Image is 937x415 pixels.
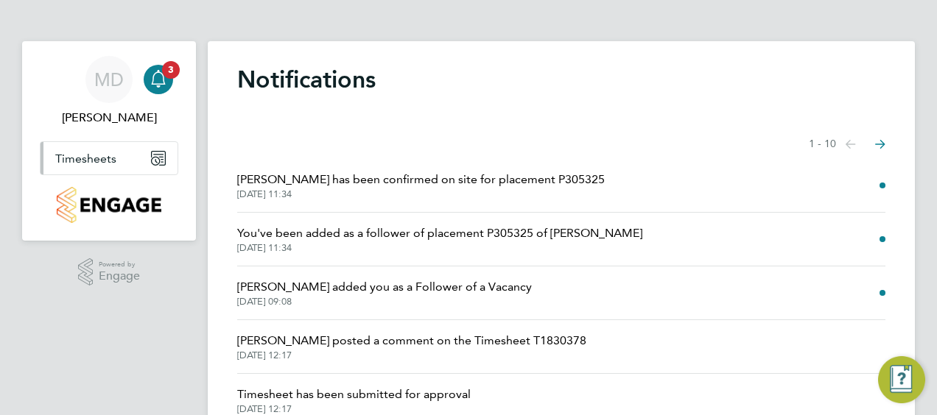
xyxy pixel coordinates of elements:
span: 3 [162,61,180,79]
a: [PERSON_NAME] has been confirmed on site for placement P305325[DATE] 11:34 [237,171,605,200]
span: MD [94,70,124,89]
a: MD[PERSON_NAME] [40,56,178,127]
span: [DATE] 12:17 [237,350,586,361]
a: Go to home page [40,187,178,223]
span: [DATE] 09:08 [237,296,532,308]
span: 1 - 10 [809,137,836,152]
span: [DATE] 11:34 [237,188,605,200]
span: [PERSON_NAME] posted a comment on the Timesheet T1830378 [237,332,586,350]
nav: Select page of notifications list [809,130,885,159]
span: [PERSON_NAME] added you as a Follower of a Vacancy [237,278,532,296]
h1: Notifications [237,65,885,94]
span: Matt Day [40,109,178,127]
img: countryside-properties-logo-retina.png [57,187,161,223]
a: 3 [144,56,173,103]
span: Powered by [99,258,140,271]
span: Timesheets [55,152,116,166]
button: Timesheets [41,142,178,174]
a: [PERSON_NAME] posted a comment on the Timesheet T1830378[DATE] 12:17 [237,332,586,361]
a: You've been added as a follower of placement P305325 of [PERSON_NAME][DATE] 11:34 [237,224,642,254]
nav: Main navigation [22,41,196,241]
span: You've been added as a follower of placement P305325 of [PERSON_NAME] [237,224,642,242]
span: [DATE] 11:34 [237,242,642,254]
span: Timesheet has been submitted for approval [237,386,471,403]
button: Engage Resource Center [878,356,925,403]
span: [PERSON_NAME] has been confirmed on site for placement P305325 [237,171,605,188]
a: [PERSON_NAME] added you as a Follower of a Vacancy[DATE] 09:08 [237,278,532,308]
a: Timesheet has been submitted for approval[DATE] 12:17 [237,386,471,415]
span: Engage [99,270,140,283]
span: [DATE] 12:17 [237,403,471,415]
a: Powered byEngage [78,258,141,286]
